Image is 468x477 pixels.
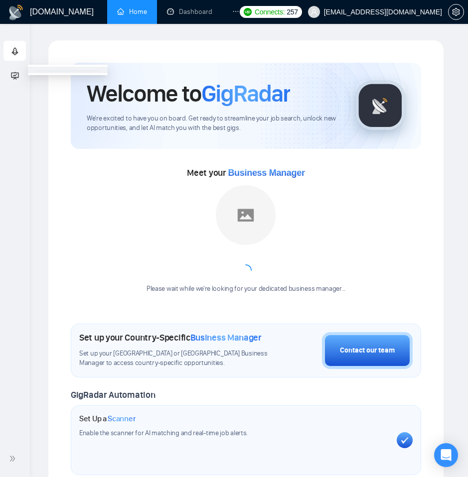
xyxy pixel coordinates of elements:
button: setting [448,4,464,20]
span: ellipsis [232,8,239,15]
img: placeholder.png [216,185,276,245]
span: setting [449,8,464,16]
a: dashboardDashboard [167,7,212,16]
span: double-right [9,454,19,464]
span: Enable the scanner for AI matching and real-time job alerts. [79,429,248,437]
span: Business Manager [190,332,262,343]
div: Open Intercom Messenger [434,443,458,467]
span: Academy [11,70,51,79]
li: Getting Started [3,41,26,61]
span: Connects: [255,6,285,17]
span: fund-projection-screen [11,65,19,85]
li: Academy Homepage [28,67,108,73]
h1: Welcome to [87,79,290,108]
span: Set up your [GEOGRAPHIC_DATA] or [GEOGRAPHIC_DATA] Business Manager to access country-specific op... [79,349,272,368]
span: loading [239,263,253,277]
span: Business Manager [228,168,305,178]
a: homeHome [117,7,147,16]
button: Contact our team [322,332,413,369]
span: GigRadar [201,79,290,108]
img: logo [8,4,24,20]
h1: Set up your Country-Specific [79,332,262,343]
div: Please wait while we're looking for your dedicated business manager... [141,284,351,294]
span: Scanner [108,414,136,424]
a: setting [448,8,464,16]
img: gigradar-logo.png [355,81,405,130]
div: Contact our team [340,345,395,356]
span: user [311,8,317,15]
span: Meet your [187,167,305,178]
span: We're excited to have you on board. Get ready to streamline your job search, unlock new opportuni... [87,114,339,133]
span: rocket [11,41,19,61]
span: GigRadar Automation [71,389,155,400]
span: 257 [287,6,298,17]
h1: Set Up a [79,414,136,424]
